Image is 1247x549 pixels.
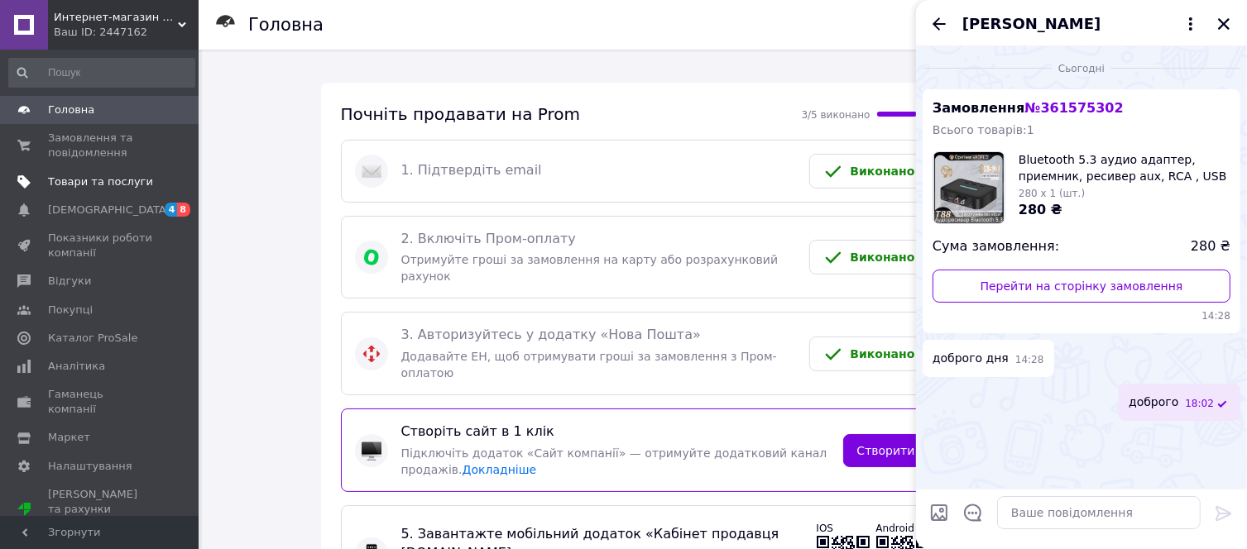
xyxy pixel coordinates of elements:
[48,359,105,374] span: Аналітика
[933,100,1124,116] span: Замовлення
[248,15,324,35] h1: Головна
[1019,202,1062,217] span: 280 ₴
[876,523,914,534] span: Android
[54,25,199,40] div: Ваш ID: 2447162
[933,309,1230,323] span: 14:28 12.09.2025
[48,274,91,289] span: Відгуки
[48,430,90,445] span: Маркет
[1019,188,1085,199] span: 280 x 1 (шт.)
[1191,237,1230,256] span: 280 ₴
[48,131,153,160] span: Замовлення та повідомлення
[48,459,132,474] span: Налаштування
[401,446,827,476] span: Підключіть додаток «Сайт компанії» — отримуйте додатковий канал продажів.
[165,203,178,217] span: 4
[850,347,914,360] span: Виконано
[48,331,137,346] span: Каталог ProSale
[1015,353,1044,367] span: 14:28 12.09.2025
[850,251,914,264] span: Виконано
[48,303,93,317] span: Покупці
[929,14,949,34] button: Назад
[817,523,834,534] span: IOS
[933,350,1009,367] span: доброго дня
[401,326,797,345] span: 3. Авторизуйтесь у додатку «Нова Пошта»
[934,152,1004,223] img: 6783577376_w1000_h1000_bluetooth-53-audio.jpg
[401,161,797,180] span: 1. Підтвердіть email
[1129,394,1178,411] span: доброго
[802,109,871,121] span: 3/5 виконано
[401,230,797,249] span: 2. Включіть Пром-оплату
[843,434,929,467] a: Створити
[177,203,190,217] span: 8
[1019,151,1230,184] span: Bluetooth 5.3 аудио адаптер, приемник, ресивер aux, RCA , USB флешка
[48,487,153,532] span: [PERSON_NAME] та рахунки
[933,270,1230,303] a: Перейти на сторінку замовлення
[962,13,1101,35] span: [PERSON_NAME]
[933,237,1059,256] span: Сума замовлення:
[850,165,914,178] span: Виконано
[401,350,777,380] span: Додавайте ЕН, щоб отримувати гроші за замовлення з Пром-оплатою
[962,13,1201,35] button: [PERSON_NAME]
[48,231,153,260] span: Показники роботи компанії
[401,422,830,442] span: Створіть сайт в 1 клік
[1024,100,1123,116] span: № 361575302
[1052,62,1111,76] span: Сьогодні
[1214,14,1234,34] button: Закрити
[401,253,779,283] span: Отримуйте гроші за замовлення на карту або розрахунковий рахунок
[933,123,1034,136] span: Всього товарів: 1
[962,502,984,523] button: Відкрити шаблони відповідей
[463,463,537,476] a: Докладніше
[362,161,381,181] img: :email:
[54,10,178,25] span: Интернет-магазин Фотограф
[362,441,381,461] img: :desktop_computer:
[48,103,94,117] span: Головна
[923,60,1240,76] div: 12.09.2025
[1185,397,1214,411] span: 18:02 12.09.2025
[341,104,581,124] span: Почніть продавати на Prom
[48,174,153,189] span: Товари та послуги
[8,58,195,88] input: Пошук
[48,203,170,217] span: [DEMOGRAPHIC_DATA]
[48,387,153,417] span: Гаманець компанії
[362,247,381,267] img: avatar image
